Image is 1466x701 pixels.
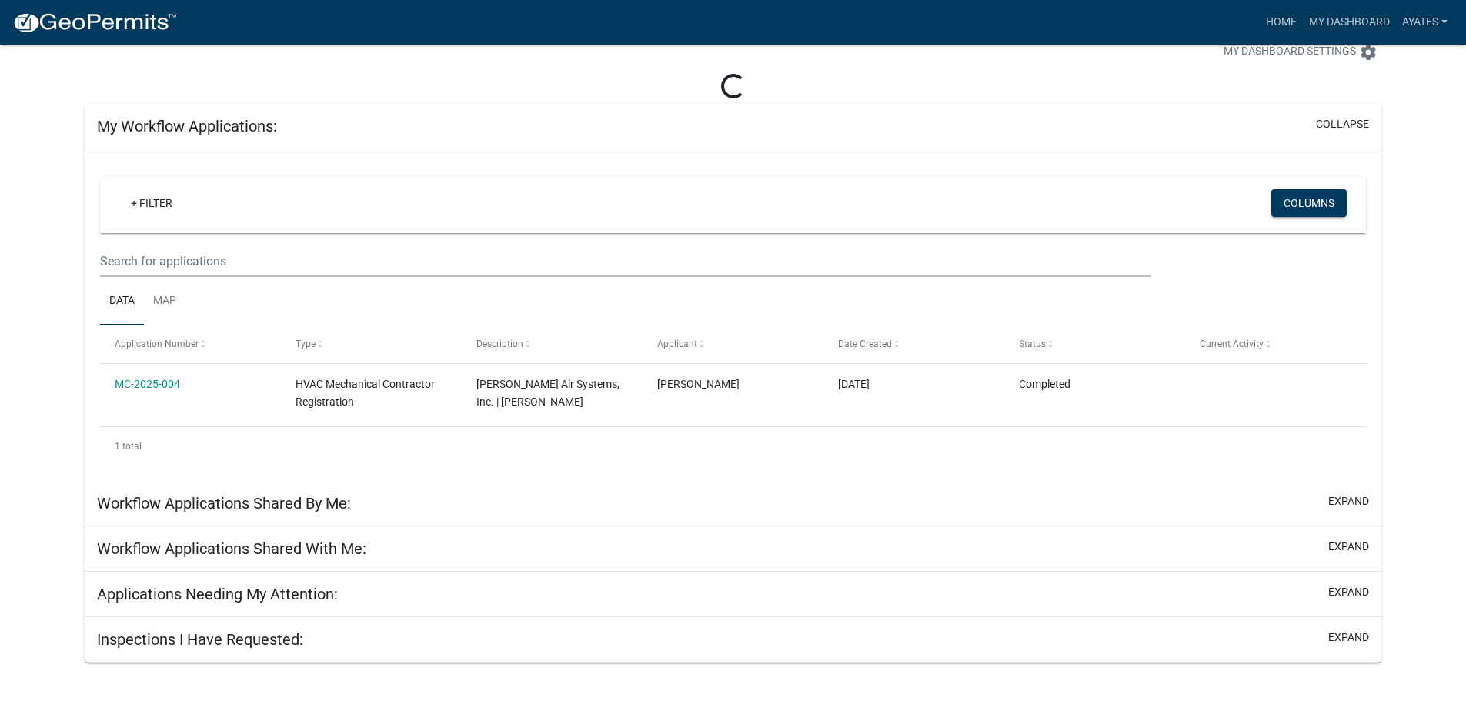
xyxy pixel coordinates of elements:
[100,325,281,362] datatable-header-cell: Application Number
[97,539,366,558] h5: Workflow Applications Shared With Me:
[476,339,523,349] span: Description
[1396,8,1454,37] a: ayates
[1328,584,1369,600] button: expand
[144,277,185,326] a: Map
[97,117,277,135] h5: My Workflow Applications:
[1271,189,1347,217] button: Columns
[1019,339,1046,349] span: Status
[838,339,892,349] span: Date Created
[1184,325,1365,362] datatable-header-cell: Current Activity
[1359,43,1378,62] i: settings
[97,630,303,649] h5: Inspections I Have Requested:
[1200,339,1264,349] span: Current Activity
[462,325,643,362] datatable-header-cell: Description
[1328,539,1369,555] button: expand
[657,339,697,349] span: Applicant
[1328,629,1369,646] button: expand
[1003,325,1184,362] datatable-header-cell: Status
[119,189,185,217] a: + Filter
[476,378,619,408] span: Covington Air Systems, Inc. | Ashley Yates
[97,585,338,603] h5: Applications Needing My Attention:
[1303,8,1396,37] a: My Dashboard
[823,325,1004,362] datatable-header-cell: Date Created
[100,427,1366,466] div: 1 total
[1224,43,1356,62] span: My Dashboard Settings
[115,378,180,390] a: MC-2025-004
[115,339,199,349] span: Application Number
[100,245,1150,277] input: Search for applications
[657,378,740,390] span: Ashley Yates
[643,325,823,362] datatable-header-cell: Applicant
[1019,378,1070,390] span: Completed
[1211,37,1390,67] button: My Dashboard Settingssettings
[100,277,144,326] a: Data
[1316,116,1369,132] button: collapse
[296,378,435,408] span: HVAC Mechanical Contractor Registration
[281,325,462,362] datatable-header-cell: Type
[97,494,351,512] h5: Workflow Applications Shared By Me:
[1260,8,1303,37] a: Home
[1328,493,1369,509] button: expand
[85,149,1381,480] div: collapse
[838,378,870,390] span: 09/03/2025
[296,339,316,349] span: Type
